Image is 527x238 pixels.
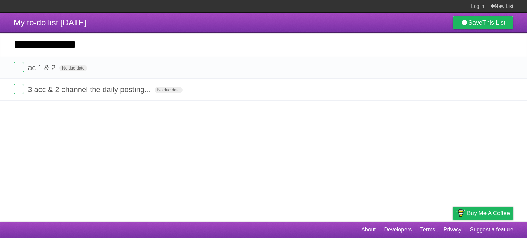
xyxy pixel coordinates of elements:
label: Done [14,62,24,72]
a: About [361,223,376,236]
span: No due date [59,65,87,71]
a: Buy me a coffee [453,207,513,220]
a: Terms [420,223,435,236]
span: ac 1 & 2 [28,63,57,72]
a: Suggest a feature [470,223,513,236]
span: Buy me a coffee [467,207,510,219]
a: Developers [384,223,412,236]
a: SaveThis List [453,16,513,29]
a: Privacy [444,223,461,236]
b: This List [482,19,505,26]
label: Done [14,84,24,94]
span: 3 acc & 2 channel the daily posting... [28,85,152,94]
span: No due date [155,87,183,93]
span: My to-do list [DATE] [14,18,86,27]
img: Buy me a coffee [456,207,465,219]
